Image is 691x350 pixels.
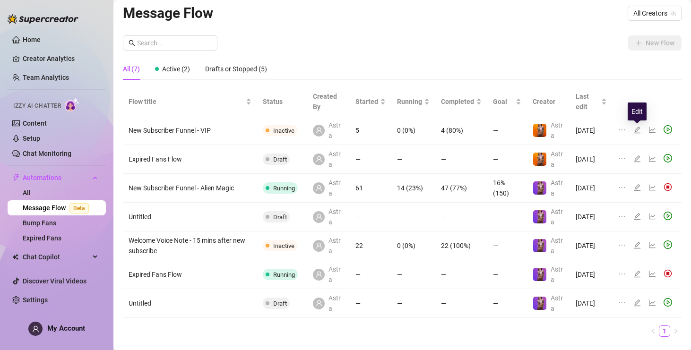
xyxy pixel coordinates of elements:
[350,260,391,289] td: —
[650,328,656,334] span: left
[487,260,527,289] td: —
[551,294,563,312] span: Astra
[23,135,40,142] a: Setup
[648,299,656,307] span: line-chart
[570,289,613,318] td: [DATE]
[670,325,682,337] li: Next Page
[533,153,546,166] img: Astra
[533,181,546,195] img: Astra
[23,234,61,242] a: Expired Fans
[551,265,563,283] span: Astra
[257,87,307,116] th: Status
[628,35,682,51] button: New Flow
[316,300,322,307] span: user
[493,96,514,107] span: Goal
[628,102,647,120] div: Edit
[570,145,613,174] td: [DATE]
[618,241,626,249] span: ellipsis
[316,213,322,220] span: user
[435,289,487,318] td: —
[123,260,257,289] td: Expired Fans Flow
[648,325,659,337] button: left
[391,231,435,260] td: 0 (0%)
[23,51,98,66] a: Creator Analytics
[487,87,527,116] th: Goal
[487,203,527,231] td: —
[129,40,135,46] span: search
[435,145,487,174] td: —
[633,126,641,134] span: edit
[12,174,20,181] span: thunderbolt
[123,2,213,24] article: Message Flow
[273,213,287,221] span: Draft
[551,121,563,139] span: Astra
[487,145,527,174] td: —
[328,120,344,141] span: Astra
[23,150,71,157] a: Chat Monitoring
[23,219,56,227] a: Bump Fans
[648,184,656,191] span: line-chart
[316,127,322,134] span: user
[123,64,140,74] div: All (7)
[648,325,659,337] li: Previous Page
[551,237,563,255] span: Astra
[328,264,344,285] span: Astra
[533,297,546,310] img: Astra
[435,116,487,145] td: 4 (80%)
[123,231,257,260] td: Welcome Voice Note - 15 mins after new subscribe
[391,289,435,318] td: —
[633,155,641,162] span: edit
[47,324,85,333] span: My Account
[350,289,391,318] td: —
[487,231,527,260] td: —
[648,126,656,134] span: line-chart
[129,96,244,107] span: Flow title
[435,260,487,289] td: —
[576,91,599,112] span: Last edit
[137,38,212,48] input: Search...
[633,184,641,191] span: edit
[618,184,626,191] span: ellipsis
[23,170,90,185] span: Automations
[316,271,322,278] span: user
[633,270,641,278] span: edit
[670,325,682,337] button: right
[23,36,41,43] a: Home
[328,206,344,227] span: Astra
[350,174,391,203] td: 61
[23,249,90,265] span: Chat Copilot
[435,174,487,203] td: 47 (77%)
[123,87,257,116] th: Flow title
[671,10,676,16] span: team
[391,87,435,116] th: Running
[618,213,626,220] span: ellipsis
[350,203,391,231] td: —
[23,204,93,212] a: Message FlowBeta
[355,96,378,107] span: Started
[633,6,676,20] span: All Creators
[487,289,527,318] td: —
[391,203,435,231] td: —
[23,120,47,127] a: Content
[23,277,86,285] a: Discover Viral Videos
[12,254,18,260] img: Chat Copilot
[664,298,672,307] span: play-circle
[527,87,570,116] th: Creator
[633,241,641,249] span: edit
[664,240,672,249] span: play-circle
[307,87,350,116] th: Created By
[391,145,435,174] td: —
[659,325,670,337] li: 1
[13,102,61,111] span: Izzy AI Chatter
[123,145,257,174] td: Expired Fans Flow
[123,116,257,145] td: New Subscriber Funnel - VIP
[391,116,435,145] td: 0 (0%)
[316,156,322,162] span: user
[570,116,613,145] td: [DATE]
[205,64,267,74] div: Drafts or Stopped (5)
[162,65,190,73] span: Active (2)
[316,242,322,249] span: user
[533,124,546,137] img: Astra
[350,87,391,116] th: Started
[391,260,435,289] td: —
